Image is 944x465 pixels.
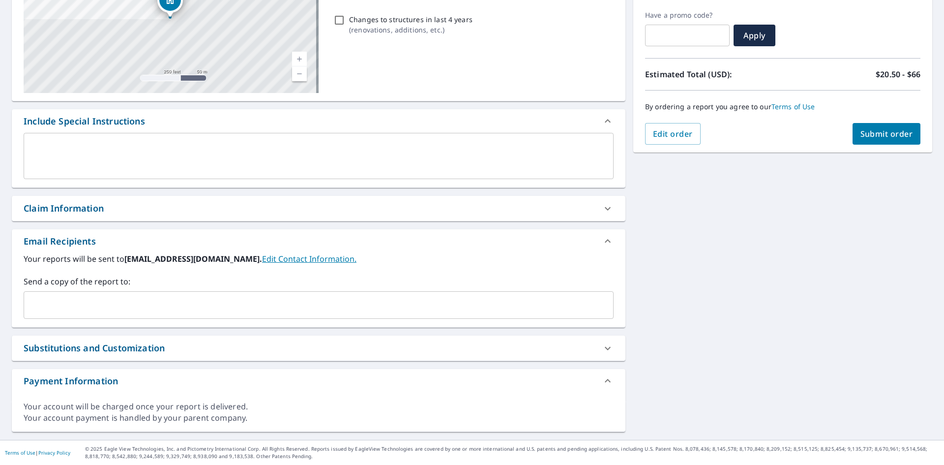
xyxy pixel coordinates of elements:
[734,25,775,46] button: Apply
[24,276,614,287] label: Send a copy of the report to:
[645,11,730,20] label: Have a promo code?
[24,412,614,424] div: Your account payment is handled by your parent company.
[645,123,701,145] button: Edit order
[124,253,262,264] b: [EMAIL_ADDRESS][DOMAIN_NAME].
[860,128,913,139] span: Submit order
[653,128,693,139] span: Edit order
[741,30,767,41] span: Apply
[771,102,815,111] a: Terms of Use
[645,102,920,111] p: By ordering a report you agree to our
[38,449,70,456] a: Privacy Policy
[262,253,356,264] a: EditContactInfo
[24,401,614,412] div: Your account will be charged once your report is delivered.
[24,202,104,215] div: Claim Information
[349,14,472,25] p: Changes to structures in last 4 years
[645,68,783,80] p: Estimated Total (USD):
[5,450,70,456] p: |
[292,52,307,66] a: Current Level 17, Zoom In
[12,196,625,221] div: Claim Information
[24,341,165,355] div: Substitutions and Customization
[876,68,920,80] p: $20.50 - $66
[853,123,921,145] button: Submit order
[292,66,307,81] a: Current Level 17, Zoom Out
[12,229,625,253] div: Email Recipients
[349,25,472,35] p: ( renovations, additions, etc. )
[24,374,118,388] div: Payment Information
[12,369,625,393] div: Payment Information
[24,115,145,128] div: Include Special Instructions
[12,109,625,133] div: Include Special Instructions
[5,449,35,456] a: Terms of Use
[12,336,625,361] div: Substitutions and Customization
[24,253,614,265] label: Your reports will be sent to
[24,235,96,248] div: Email Recipients
[85,445,939,460] p: © 2025 Eagle View Technologies, Inc. and Pictometry International Corp. All Rights Reserved. Repo...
